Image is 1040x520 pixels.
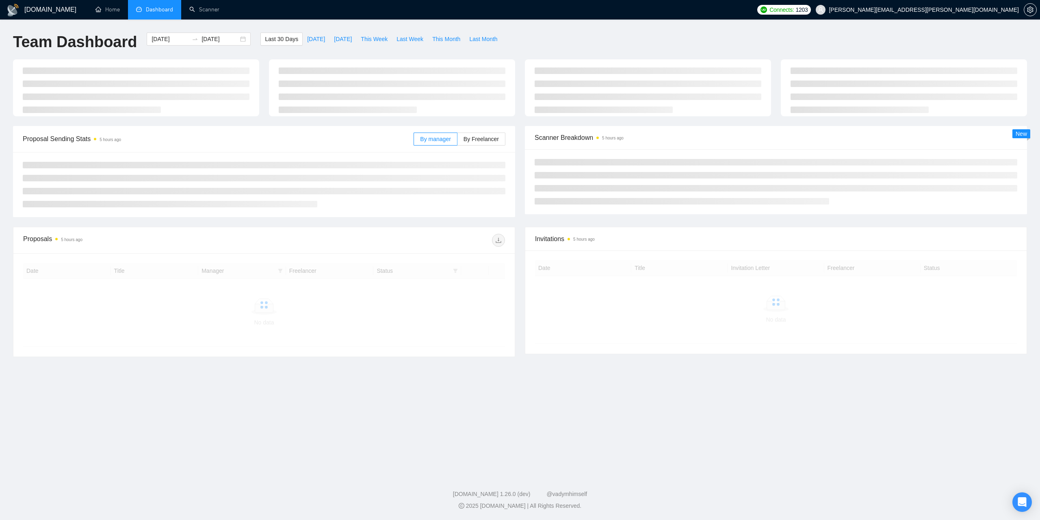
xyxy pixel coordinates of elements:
[136,7,142,12] span: dashboard
[100,137,121,142] time: 5 hours ago
[307,35,325,44] span: [DATE]
[396,35,423,44] span: Last Week
[356,33,392,46] button: This Week
[95,6,120,13] a: homeHome
[1024,3,1037,16] button: setting
[329,33,356,46] button: [DATE]
[464,136,499,142] span: By Freelancer
[546,491,587,497] a: @vadymhimself
[265,35,298,44] span: Last 30 Days
[465,33,502,46] button: Last Month
[428,33,465,46] button: This Month
[192,36,198,42] span: to
[361,35,388,44] span: This Week
[818,7,823,13] span: user
[152,35,188,44] input: Start date
[6,502,1033,510] div: 2025 [DOMAIN_NAME] | All Rights Reserved.
[334,35,352,44] span: [DATE]
[453,491,531,497] a: [DOMAIN_NAME] 1.26.0 (dev)
[260,33,303,46] button: Last 30 Days
[192,36,198,42] span: swap-right
[760,7,767,13] img: upwork-logo.png
[459,503,464,509] span: copyright
[201,35,238,44] input: End date
[769,5,794,14] span: Connects:
[573,237,595,242] time: 5 hours ago
[795,5,808,14] span: 1203
[303,33,329,46] button: [DATE]
[602,136,624,140] time: 5 hours ago
[189,6,219,13] a: searchScanner
[392,33,428,46] button: Last Week
[535,133,1017,143] span: Scanner Breakdown
[432,35,460,44] span: This Month
[535,234,1017,244] span: Invitations
[13,33,137,52] h1: Team Dashboard
[420,136,451,142] span: By manager
[469,35,497,44] span: Last Month
[23,234,264,247] div: Proposals
[1016,131,1027,137] span: New
[61,237,82,242] time: 5 hours ago
[1012,492,1032,512] div: Open Intercom Messenger
[23,134,414,144] span: Proposal Sending Stats
[6,4,19,17] img: logo
[1024,7,1037,13] a: setting
[146,6,173,13] span: Dashboard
